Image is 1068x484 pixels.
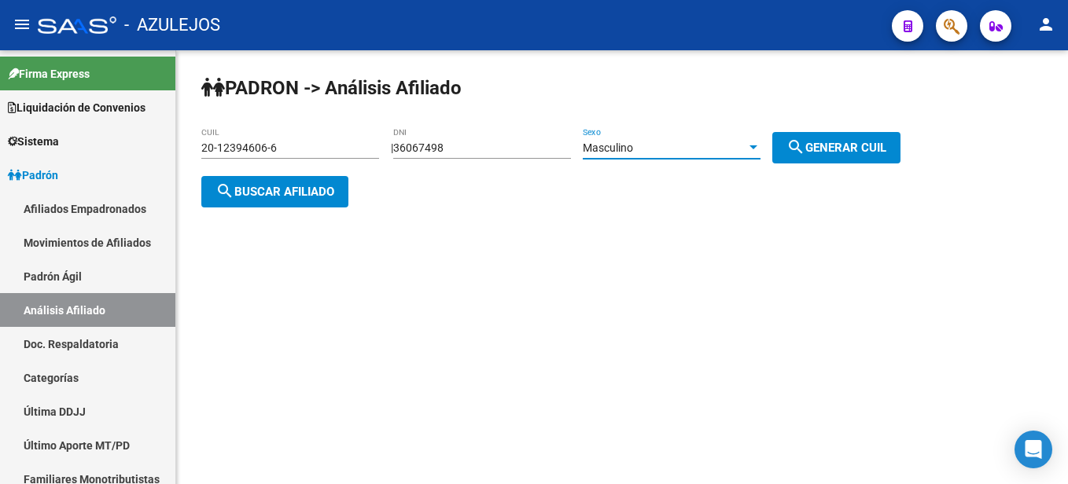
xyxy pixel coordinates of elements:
[201,77,462,99] strong: PADRON -> Análisis Afiliado
[8,99,145,116] span: Liquidación de Convenios
[215,181,234,200] mat-icon: search
[772,132,900,163] button: Generar CUIL
[391,141,912,154] div: |
[1015,431,1052,468] div: Open Intercom Messenger
[124,8,220,42] span: - AZULEJOS
[786,141,886,155] span: Generar CUIL
[786,137,805,156] mat-icon: search
[215,185,334,199] span: Buscar afiliado
[1037,15,1055,34] mat-icon: person
[8,133,59,150] span: Sistema
[13,15,31,34] mat-icon: menu
[8,65,90,82] span: Firma Express
[583,141,633,154] span: Masculino
[201,176,348,207] button: Buscar afiliado
[8,167,58,184] span: Padrón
